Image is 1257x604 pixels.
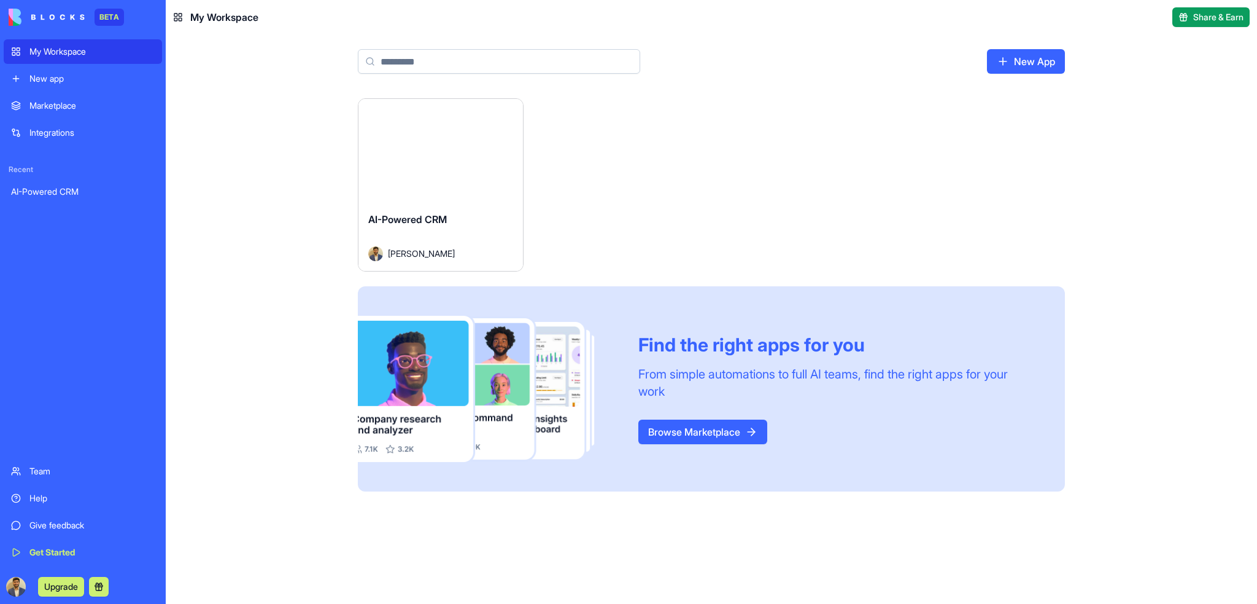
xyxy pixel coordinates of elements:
[638,366,1035,400] div: From simple automations to full AI teams, find the right apps for your work
[6,577,26,597] img: ACg8ocL7MkFi3HFsLcy66xnrZRckfsjiLyW_uHZVJZ1E7Uqqqw1ZZLf0=s96-c
[29,127,155,139] div: Integrations
[638,334,1035,356] div: Find the right apps for you
[29,100,155,112] div: Marketplace
[358,316,619,463] img: Frame_181_egmpey.png
[4,66,162,91] a: New app
[987,49,1065,74] a: New App
[1172,7,1250,27] button: Share & Earn
[4,459,162,484] a: Team
[29,73,155,85] div: New app
[4,93,162,118] a: Marketplace
[9,9,124,26] a: BETA
[38,577,84,597] button: Upgrade
[4,486,162,511] a: Help
[9,9,85,26] img: logo
[4,179,162,204] a: AI-Powered CRM
[638,420,767,444] a: Browse Marketplace
[29,492,155,504] div: Help
[368,213,447,226] span: AI-Powered CRM
[29,519,155,531] div: Give feedback
[358,98,524,272] a: AI-Powered CRMAvatar[PERSON_NAME]
[1193,11,1243,23] span: Share & Earn
[11,186,155,198] div: AI-Powered CRM
[29,546,155,559] div: Get Started
[38,580,84,592] a: Upgrade
[4,513,162,538] a: Give feedback
[4,120,162,145] a: Integrations
[29,465,155,477] div: Team
[190,10,258,25] span: My Workspace
[95,9,124,26] div: BETA
[4,165,162,175] span: Recent
[388,247,455,260] span: [PERSON_NAME]
[4,540,162,565] a: Get Started
[29,45,155,58] div: My Workspace
[368,246,383,261] img: Avatar
[4,39,162,64] a: My Workspace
